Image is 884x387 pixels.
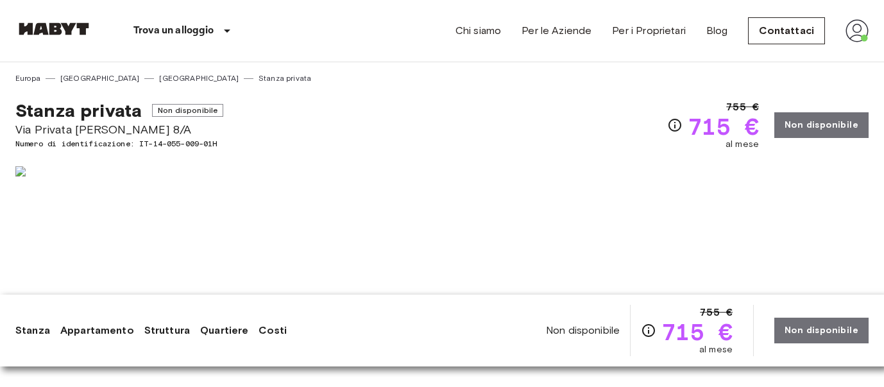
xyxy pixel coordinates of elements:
span: Via Privata [PERSON_NAME] 8/A [15,121,223,138]
a: [GEOGRAPHIC_DATA] [60,73,140,84]
span: al mese [726,138,759,151]
svg: Verifica i dettagli delle spese nella sezione 'Riassunto dei Costi'. Si prega di notare che gli s... [667,117,683,133]
a: Contattaci [748,17,825,44]
a: Europa [15,73,40,84]
span: Non disponibile [152,104,223,117]
span: Non disponibile [546,323,620,338]
a: Appartamento [60,323,134,338]
img: Habyt [15,22,92,35]
a: Struttura [144,323,190,338]
a: Per i Proprietari [612,23,686,39]
a: Per le Aziende [522,23,591,39]
a: Chi siamo [455,23,501,39]
span: 755 € [726,99,759,115]
span: Stanza privata [15,99,142,121]
span: al mese [699,343,733,356]
span: Numero di identificazione: IT-14-055-009-01H [15,138,223,150]
a: Blog [706,23,728,39]
a: Stanza privata [259,73,311,84]
span: 715 € [688,115,759,138]
a: [GEOGRAPHIC_DATA] [159,73,239,84]
p: Trova un alloggio [133,23,214,39]
span: 755 € [700,305,733,320]
a: Stanza [15,323,50,338]
a: Costi [259,323,287,338]
span: 715 € [661,320,733,343]
svg: Verifica i dettagli delle spese nella sezione 'Riassunto dei Costi'. Si prega di notare che gli s... [641,323,656,338]
a: Quartiere [200,323,248,338]
img: avatar [846,19,869,42]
